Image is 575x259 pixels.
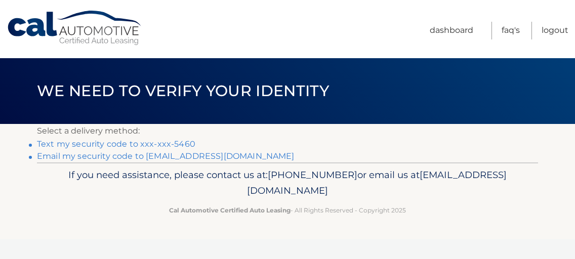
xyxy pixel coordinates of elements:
a: Dashboard [430,22,473,39]
a: FAQ's [502,22,520,39]
p: Select a delivery method: [37,124,538,138]
a: Cal Automotive [7,10,143,46]
a: Email my security code to [EMAIL_ADDRESS][DOMAIN_NAME] [37,151,295,161]
p: If you need assistance, please contact us at: or email us at [44,167,531,199]
p: - All Rights Reserved - Copyright 2025 [44,205,531,215]
span: [PHONE_NUMBER] [268,169,357,181]
a: Text my security code to xxx-xxx-5460 [37,139,195,149]
span: We need to verify your identity [37,81,329,100]
strong: Cal Automotive Certified Auto Leasing [169,206,291,214]
a: Logout [542,22,568,39]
